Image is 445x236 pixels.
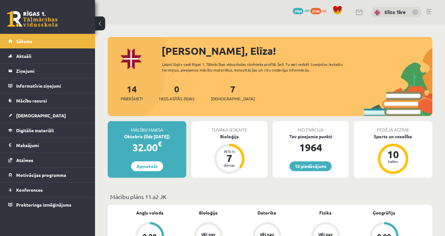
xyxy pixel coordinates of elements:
a: Maksājumi [8,138,87,152]
span: Digitālie materiāli [16,127,54,133]
span: Aktuāli [16,53,31,59]
a: 2146 xp [310,8,329,13]
legend: Maksājumi [16,138,87,152]
legend: Informatīvie ziņojumi [16,78,87,93]
a: Rīgas 1. Tālmācības vidusskola [7,11,58,27]
div: Atlicis [220,149,239,153]
a: Ģeogrāfija [373,209,395,216]
span: mP [304,8,309,13]
div: 10 [384,149,403,159]
a: Konferences [8,183,87,197]
a: Sākums [8,34,87,48]
span: Sākums [16,38,32,44]
a: Bioloģija Atlicis 7 dienas [191,133,267,175]
a: Apmaksāt [131,161,163,171]
div: 1964 [273,140,349,155]
div: Sports un veselība [354,133,432,140]
div: Mācību maksa [108,121,186,133]
span: [DEMOGRAPHIC_DATA] [211,96,255,102]
a: Motivācijas programma [8,168,87,182]
div: Oktobris (līdz [DATE]) [108,133,186,140]
a: Angļu valoda [136,209,163,216]
a: Informatīvie ziņojumi [8,78,87,93]
span: Neizlasītās ziņas [159,96,194,102]
div: 7 [220,153,239,163]
p: Mācību plāns 11.a2 JK [110,192,430,201]
a: Bioloģija [199,209,218,216]
a: 14Priekšmeti [121,83,143,102]
a: Fizika [319,209,332,216]
div: dienas [220,163,239,167]
a: 1964 mP [293,8,309,13]
a: 7[DEMOGRAPHIC_DATA] [211,83,255,102]
span: Motivācijas programma [16,172,66,178]
span: Mācību resursi [16,98,47,103]
span: Priekšmeti [121,96,143,102]
div: Laipni lūgts savā Rīgas 1. Tālmācības vidusskolas skolnieka profilā. Šeit Tu vari redzēt tuvojošo... [162,61,357,73]
span: [DEMOGRAPHIC_DATA] [16,113,66,118]
a: Digitālie materiāli [8,123,87,138]
div: Bioloģija [191,133,267,140]
div: balles [384,159,403,163]
span: xp [322,8,326,13]
div: Pēdējā atzīme [354,121,432,133]
a: 10 piedāvājumi [289,161,332,171]
div: Tev pieejamie punkti [273,133,349,140]
a: Aktuāli [8,49,87,63]
span: Atzīmes [16,157,33,163]
a: Proktoringa izmēģinājums [8,197,87,212]
a: Ziņojumi [8,64,87,78]
a: [DEMOGRAPHIC_DATA] [8,108,87,123]
div: Motivācija [273,121,349,133]
a: Elīza Tāre [385,9,406,15]
span: 1964 [293,8,303,14]
legend: Ziņojumi [16,64,87,78]
span: Konferences [16,187,43,193]
a: Sports un veselība 10 balles [354,133,432,175]
a: Mācību resursi [8,93,87,108]
span: 2146 [310,8,321,14]
a: 0Neizlasītās ziņas [159,83,194,102]
img: Elīza Tāre [374,9,380,16]
div: [PERSON_NAME], Elīza! [162,43,432,59]
a: Datorika [257,209,276,216]
span: Proktoringa izmēģinājums [16,202,71,208]
a: Atzīmes [8,153,87,167]
div: Tuvākā ieskaite [191,121,267,133]
div: 32.00 [108,140,186,155]
span: € [158,139,162,148]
